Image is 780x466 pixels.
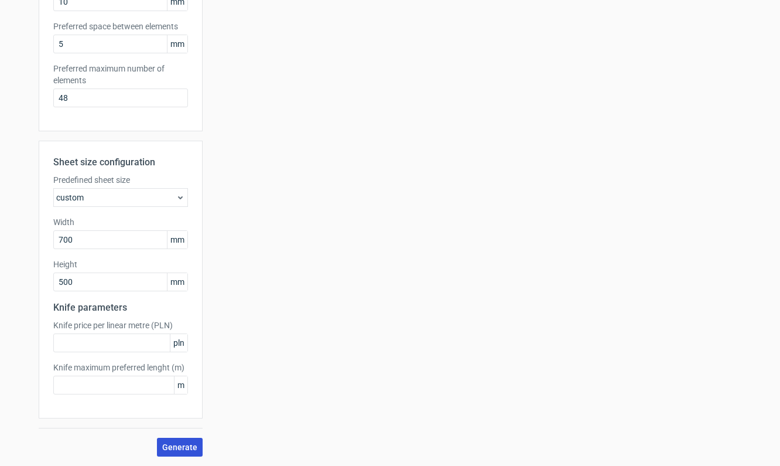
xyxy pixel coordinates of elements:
[170,334,187,352] span: pln
[174,376,187,394] span: m
[53,258,188,270] label: Height
[53,216,188,228] label: Width
[53,188,188,207] div: custom
[157,438,203,457] button: Generate
[53,230,188,249] input: custom
[53,63,188,86] label: Preferred maximum number of elements
[53,155,188,169] h2: Sheet size configuration
[53,273,188,291] input: custom
[167,35,187,53] span: mm
[167,273,187,291] span: mm
[53,362,188,373] label: Knife maximum preferred lenght (m)
[167,231,187,249] span: mm
[53,319,188,331] label: Knife price per linear metre (PLN)
[53,21,188,32] label: Preferred space between elements
[53,301,188,315] h2: Knife parameters
[162,443,197,451] span: Generate
[53,174,188,186] label: Predefined sheet size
